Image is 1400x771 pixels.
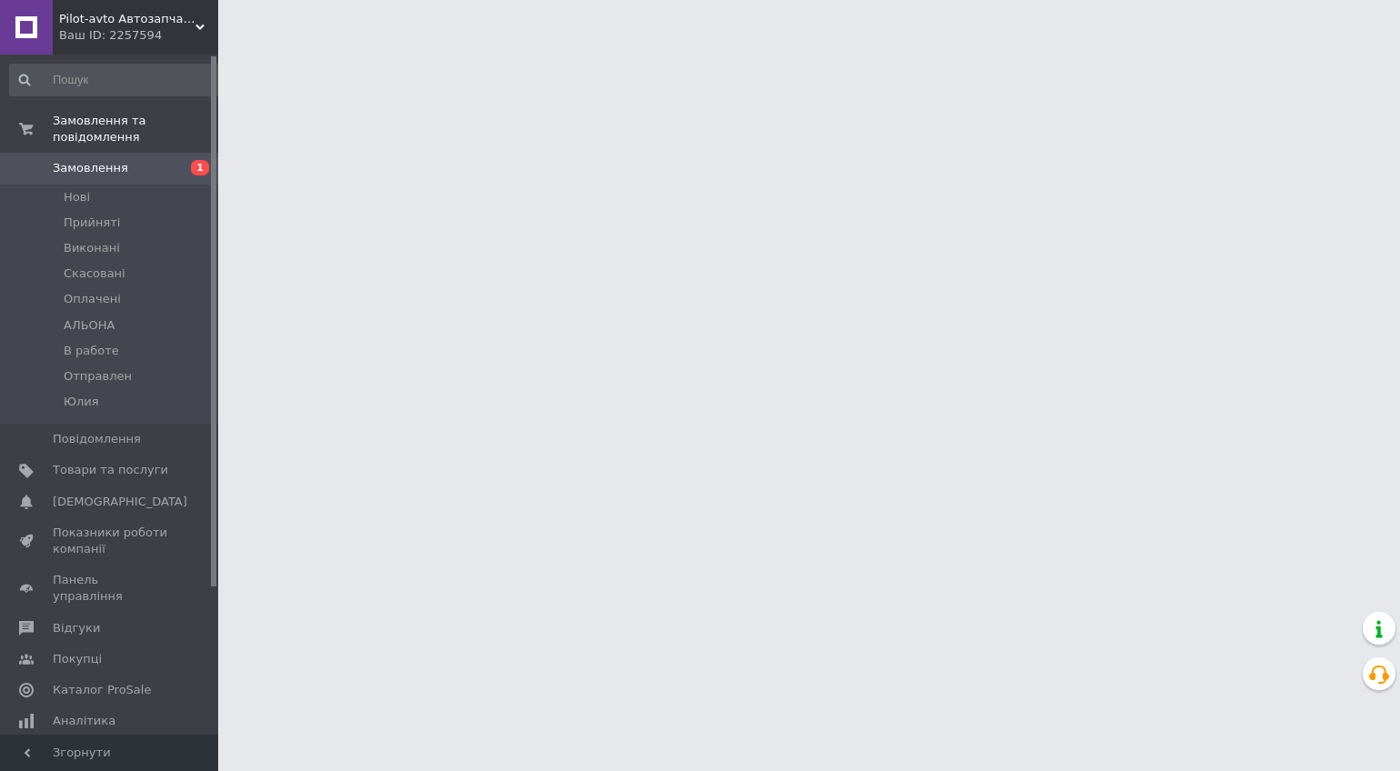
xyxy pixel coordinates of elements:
span: Відгуки [53,620,100,636]
span: АЛЬОНА [64,317,115,334]
span: Товари та послуги [53,462,168,478]
span: Нові [64,189,90,205]
span: Оплачені [64,291,121,307]
input: Пошук [9,64,224,96]
span: 1 [191,160,209,175]
span: Замовлення [53,160,128,176]
div: Ваш ID: 2257594 [59,27,218,44]
span: Повідомлення [53,431,141,447]
span: [DEMOGRAPHIC_DATA] [53,494,187,510]
span: Показники роботи компанії [53,525,168,557]
span: Каталог ProSale [53,682,151,698]
span: В работе [64,343,119,359]
span: Отправлен [64,368,132,385]
span: Юлия [64,394,99,410]
span: Виконані [64,240,120,256]
span: Pilot-avto Автозапчасти [59,11,195,27]
span: Прийняті [64,215,120,231]
span: Скасовані [64,265,125,282]
span: Замовлення та повідомлення [53,113,218,145]
span: Покупці [53,651,102,667]
span: Аналітика [53,713,115,729]
span: Панель управління [53,572,168,605]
